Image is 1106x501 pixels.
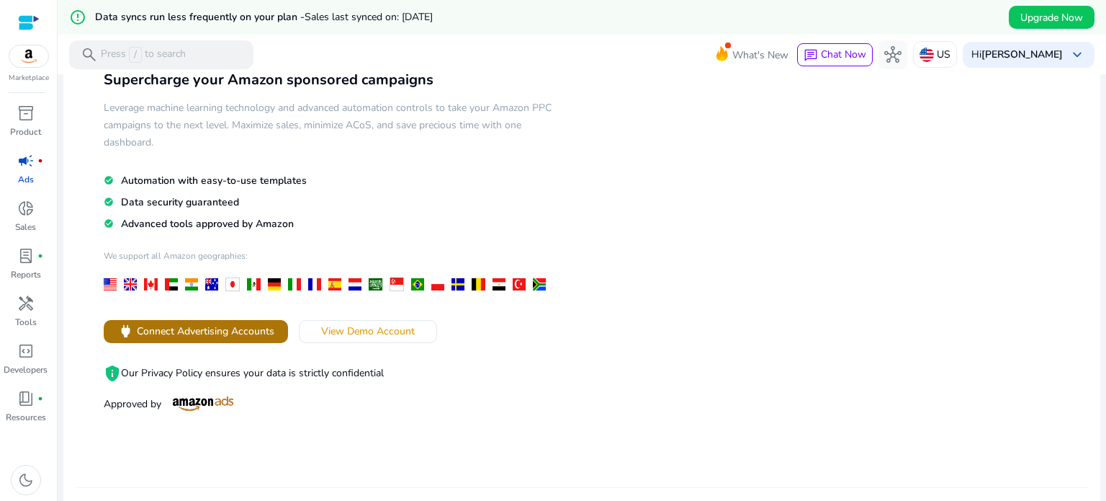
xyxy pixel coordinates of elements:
span: fiber_manual_record [37,158,43,164]
span: / [129,47,142,63]
mat-icon: privacy_tip [104,365,121,382]
span: inventory_2 [17,105,35,122]
button: powerConnect Advertising Accounts [104,320,288,343]
span: handyman [17,295,35,312]
span: book_4 [17,390,35,407]
h5: Leverage machine learning technology and advanced automation controls to take your Amazon PPC cam... [104,99,553,151]
span: power [117,323,134,340]
p: Ads [18,173,34,186]
span: dark_mode [17,471,35,489]
span: Automation with easy-to-use templates [121,174,307,187]
p: Resources [6,411,46,424]
span: chat [804,48,818,63]
p: Tools [15,316,37,329]
img: us.svg [920,48,934,62]
img: amazon.svg [9,45,48,67]
p: Approved by [104,396,553,412]
span: campaign [17,152,35,169]
p: Product [10,125,41,138]
span: lab_profile [17,247,35,265]
span: What's New [732,43,788,68]
button: Upgrade Now [1009,6,1094,29]
span: keyboard_arrow_down [1069,46,1086,63]
p: Hi [971,50,1063,60]
p: Our Privacy Policy ensures your data is strictly confidential [104,365,553,382]
span: Advanced tools approved by Amazon [121,217,294,231]
button: hub [878,40,907,69]
h5: Data syncs run less frequently on your plan - [95,12,433,24]
p: Sales [15,221,36,234]
span: Data security guaranteed [121,195,239,209]
span: donut_small [17,200,35,217]
mat-icon: error_outline [69,9,86,26]
p: Developers [4,363,48,376]
h3: Supercharge your Amazon sponsored campaigns [104,71,553,89]
span: fiber_manual_record [37,396,43,402]
span: hub [884,46,902,63]
button: chatChat Now [797,43,873,66]
span: Connect Advertising Accounts [137,324,274,339]
p: Press to search [101,47,186,63]
span: code_blocks [17,342,35,360]
p: US [937,42,950,67]
p: Marketplace [9,73,49,84]
mat-icon: check_circle [104,218,114,230]
h4: We support all Amazon geographies: [104,250,553,272]
span: Upgrade Now [1020,10,1083,25]
p: Reports [11,268,41,281]
mat-icon: check_circle [104,196,114,208]
mat-icon: check_circle [104,174,114,187]
span: search [81,46,98,63]
span: fiber_manual_record [37,253,43,259]
button: View Demo Account [299,320,437,343]
span: Sales last synced on: [DATE] [305,10,433,24]
span: View Demo Account [321,324,415,339]
b: [PERSON_NAME] [981,48,1063,61]
span: Chat Now [821,48,866,61]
